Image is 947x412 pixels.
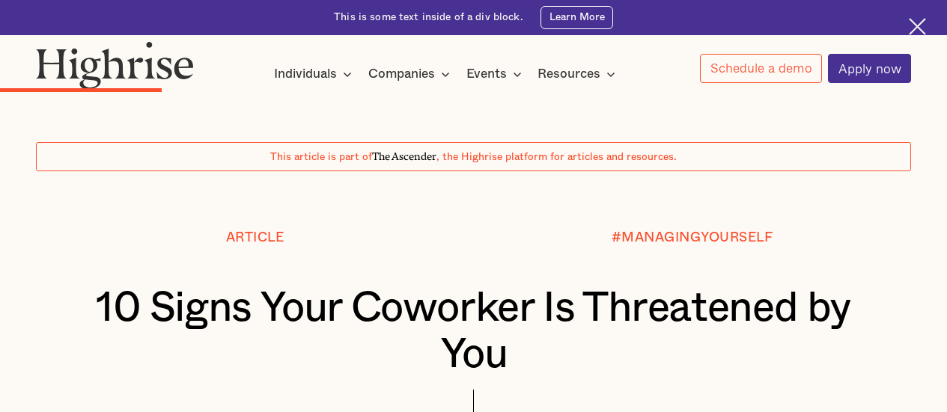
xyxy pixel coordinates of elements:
div: Companies [368,65,454,83]
h1: 10 Signs Your Coworker Is Threatened by You [73,286,874,378]
a: Apply now [828,54,911,83]
div: Resources [538,65,620,83]
span: , the Highrise platform for articles and resources. [436,152,677,162]
div: Individuals [274,65,356,83]
div: This is some text inside of a div block. [334,10,523,25]
div: Events [466,65,526,83]
div: Individuals [274,65,337,83]
img: Highrise logo [36,41,194,89]
a: Learn More [541,6,613,29]
div: Events [466,65,507,83]
div: Resources [538,65,600,83]
div: #MANAGINGYOURSELF [612,230,773,245]
div: Companies [368,65,435,83]
div: Article [226,230,284,245]
img: Cross icon [909,18,926,35]
a: Schedule a demo [700,54,822,83]
span: The Ascender [372,148,436,161]
span: This article is part of [270,152,372,162]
